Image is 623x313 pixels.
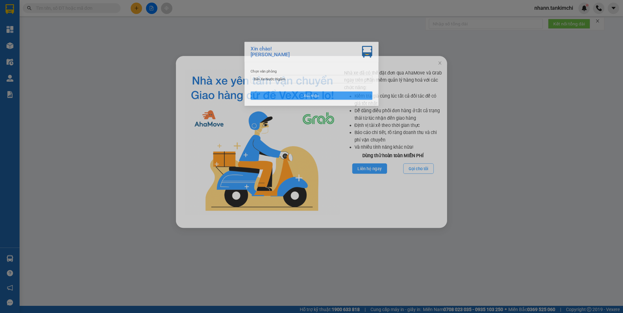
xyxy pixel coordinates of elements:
div: Chọn văn phòng [235,66,388,73]
span: Bến Xe Nước Ngầm [239,75,384,85]
span: Xác nhận [302,97,321,104]
button: Xác nhận [235,95,388,106]
img: vxr-icon [375,38,388,53]
div: Xin chào! [PERSON_NAME] [235,38,284,53]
